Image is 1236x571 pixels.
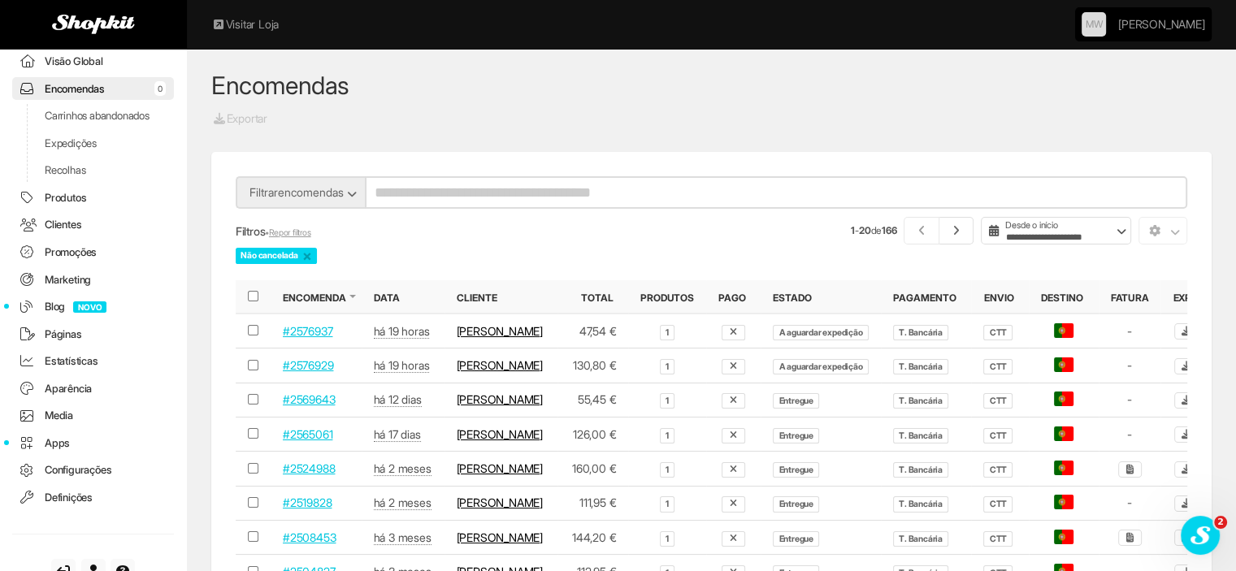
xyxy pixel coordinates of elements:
[457,291,501,305] button: Cliente
[283,427,332,441] a: #2565061
[52,15,135,34] img: Shopkit
[851,224,855,236] strong: 1
[12,431,174,455] a: Apps
[557,348,628,383] td: 130,80 €
[1054,461,1073,475] span: Portugal - Continental
[12,322,174,346] a: Páginas
[1041,291,1086,305] button: Destino
[211,71,349,100] a: Encomendas
[660,359,674,374] span: 1
[983,428,1013,443] span: CTT
[718,291,749,305] button: Pago
[12,158,174,182] a: Recolhas
[12,349,174,373] a: Estatísticas
[983,291,1017,305] button: Envio
[457,495,543,509] a: [PERSON_NAME]
[283,461,335,475] a: #2524988
[893,496,948,512] span: T. Bancária
[12,50,174,73] a: Visão Global
[457,427,543,441] a: [PERSON_NAME]
[983,496,1013,512] span: CTT
[269,227,311,238] a: Repor filtros
[278,185,344,199] span: encomendas
[12,213,174,236] a: Clientes
[557,521,628,555] td: 144,20 €
[983,462,1013,478] span: CTT
[882,224,896,236] strong: 166
[773,496,819,512] span: Entregue
[893,531,948,547] span: T. Bancária
[12,186,174,210] a: Produtos
[581,291,617,305] button: Total
[236,176,366,209] button: Filtrarencomendas
[73,301,106,313] span: NOVO
[12,104,174,128] a: Carrinhos abandonados
[939,217,974,244] a: Próximo
[1099,280,1161,314] th: Fatura
[457,461,543,475] a: [PERSON_NAME]
[12,268,174,292] a: Marketing
[893,428,948,443] span: T. Bancária
[12,486,174,509] a: Definições
[12,377,174,400] a: Aparência
[660,462,674,478] span: 1
[557,486,628,520] td: 111,95 €
[983,393,1013,409] span: CTT
[283,358,333,372] a: #2576929
[374,291,403,305] button: Data
[773,393,819,409] span: Entregue
[374,495,432,510] abbr: 7 jul 2025 às 19:33
[374,461,432,476] abbr: 14 jul 2025 às 14:57
[211,16,279,32] a: Visitar Loja
[265,227,310,238] small: •
[457,392,543,406] a: [PERSON_NAME]
[893,325,948,340] span: T. Bancária
[628,280,705,314] th: Produtos
[983,325,1013,340] span: CTT
[557,452,628,486] td: 160,00 €
[660,496,674,512] span: 1
[1099,348,1161,383] td: -
[557,314,628,348] td: 47,54 €
[374,324,430,339] abbr: 21 set 2025 às 16:58
[283,291,349,305] button: Encomenda
[374,358,430,373] abbr: 21 set 2025 às 16:38
[12,77,174,101] a: Encomendas0
[374,427,421,442] abbr: 5 set 2025 às 10:49
[1054,426,1073,441] span: Portugal - Continental
[660,428,674,443] span: 1
[1054,391,1073,406] span: Portugal - Continental
[893,291,960,305] button: Pagamento
[1181,516,1220,555] iframe: Intercom live chat
[773,462,819,478] span: Entregue
[1099,314,1161,348] td: -
[236,225,700,238] h5: Filtros
[983,359,1013,374] span: CTT
[773,359,869,374] span: A aguardar expedição
[983,531,1013,547] span: CTT
[1099,417,1161,452] td: -
[1082,12,1106,37] a: MW
[660,325,674,340] span: 1
[893,359,948,374] span: T. Bancária
[773,325,869,340] span: A aguardar expedição
[859,224,871,236] strong: 20
[1099,486,1161,520] td: -
[660,531,674,547] span: 1
[283,392,335,406] a: #2569643
[1054,323,1073,338] span: Portugal - Continental
[457,324,543,338] a: [PERSON_NAME]
[236,248,317,264] span: Não cancelada
[1054,530,1073,544] span: Portugal - Continental
[211,110,268,128] a: Exportar
[557,383,628,417] td: 55,45 €
[12,240,174,264] a: Promoções
[302,249,312,263] a: ×
[12,404,174,427] a: Media
[851,223,896,237] small: - de
[1118,8,1204,41] a: [PERSON_NAME]
[1054,357,1073,372] span: Portugal - Continental
[1099,383,1161,417] td: -
[283,324,332,338] a: #2576937
[283,530,336,544] a: #2508453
